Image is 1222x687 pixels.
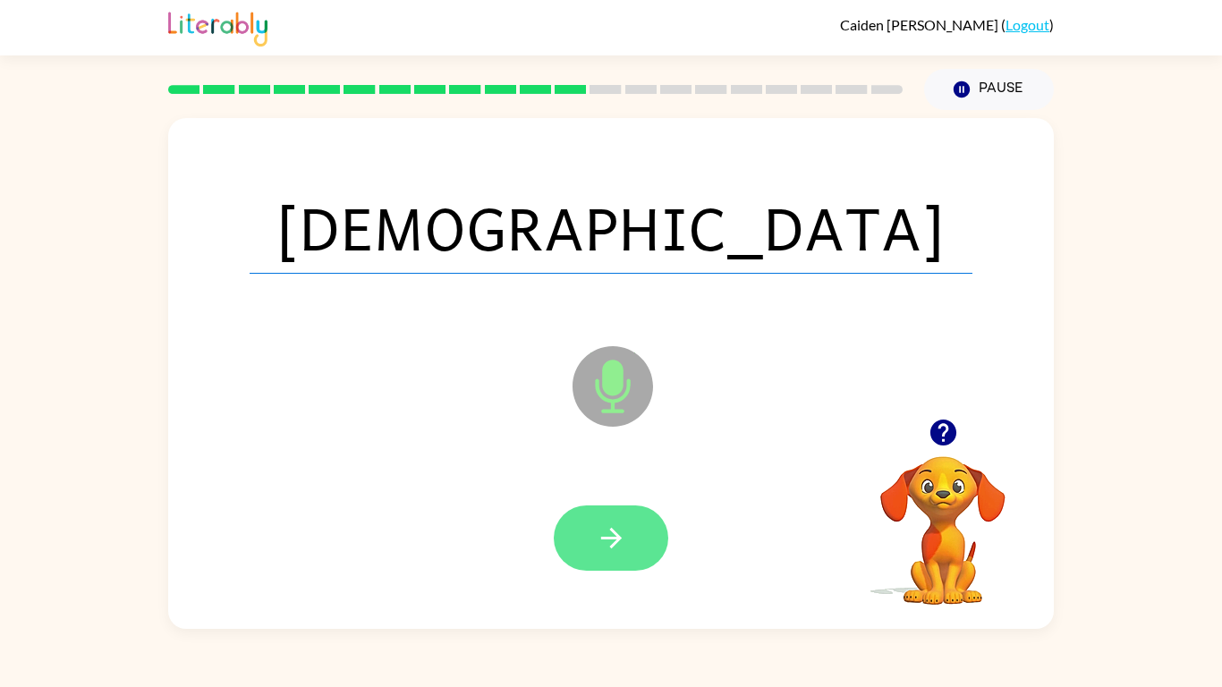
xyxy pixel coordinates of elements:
a: Logout [1006,16,1049,33]
div: ( ) [840,16,1054,33]
span: [DEMOGRAPHIC_DATA] [250,181,972,274]
img: Literably [168,7,267,47]
video: Your browser must support playing .mp4 files to use Literably. Please try using another browser. [853,428,1032,607]
span: Caiden [PERSON_NAME] [840,16,1001,33]
button: Pause [924,69,1054,110]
